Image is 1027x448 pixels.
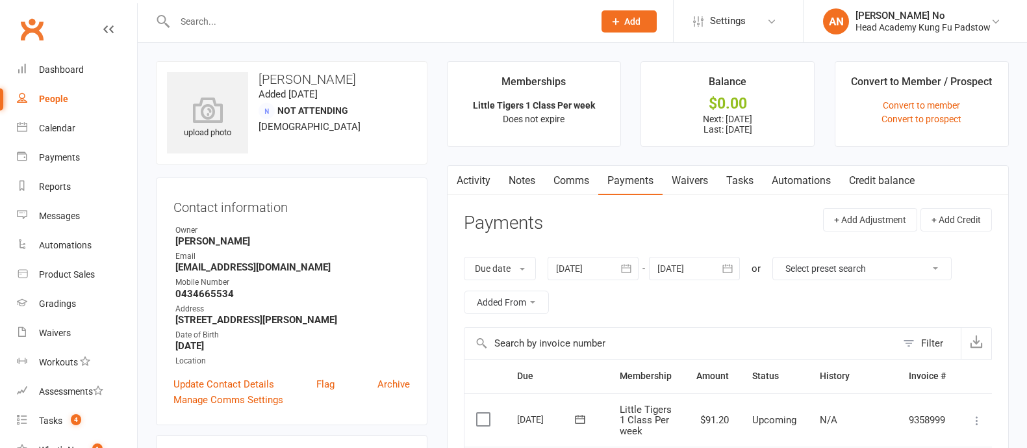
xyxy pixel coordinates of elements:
a: Notes [500,166,544,196]
a: Reports [17,172,137,202]
div: Location [175,355,410,367]
th: Amount [683,360,741,393]
a: Automations [763,166,840,196]
a: Dashboard [17,55,137,85]
a: Gradings [17,289,137,319]
input: Search... [171,12,585,31]
th: Invoice # [897,360,957,393]
div: Assessments [39,386,103,397]
div: Reports [39,181,71,192]
div: People [39,94,68,104]
time: Added [DATE] [259,88,318,100]
a: Payments [598,166,663,196]
div: $0.00 [653,97,802,111]
h3: Payments [464,213,543,233]
div: Tasks [39,415,62,426]
button: + Add Credit [920,208,992,231]
a: Waivers [663,166,717,196]
span: Upcoming [752,414,796,426]
th: Membership [608,360,683,393]
span: N/A [820,414,837,426]
strong: 0434665534 [175,288,410,300]
th: History [808,360,897,393]
button: + Add Adjustment [823,208,917,231]
div: Filter [921,336,943,351]
a: Clubworx [16,13,48,46]
input: Search by invoice number [464,328,896,359]
a: Calendar [17,114,137,143]
span: [DEMOGRAPHIC_DATA] [259,121,361,133]
div: Balance [709,73,746,97]
a: Workouts [17,348,137,377]
div: Workouts [39,357,78,367]
div: or [752,261,761,276]
div: Memberships [501,73,566,97]
a: Comms [544,166,598,196]
div: Waivers [39,328,71,338]
td: 9358999 [897,393,957,447]
strong: Little Tigers 1 Class Per week [473,100,595,111]
a: Tasks 4 [17,406,137,436]
strong: [PERSON_NAME] [175,235,410,247]
h3: Contact information [173,195,410,215]
a: Convert to member [883,100,960,111]
a: Convert to prospect [881,114,961,124]
a: Automations [17,231,137,260]
div: Email [175,250,410,263]
a: Credit balance [840,166,924,196]
div: Product Sales [39,269,95,280]
span: Little Tigers 1 Class Per week [620,404,672,437]
a: Archive [377,376,410,392]
a: Messages [17,202,137,231]
div: Convert to Member / Prospect [851,73,992,97]
a: Flag [316,376,335,392]
span: 4 [71,414,81,425]
div: AN [823,8,849,34]
a: Manage Comms Settings [173,392,283,408]
span: Settings [710,7,746,36]
div: Head Academy Kung Fu Padstow [856,21,991,33]
span: Not Attending [277,105,348,116]
div: Gradings [39,298,76,309]
div: upload photo [167,97,248,140]
a: Product Sales [17,260,137,289]
h3: [PERSON_NAME] [167,72,416,86]
strong: [STREET_ADDRESS][PERSON_NAME] [175,314,410,326]
a: Update Contact Details [173,376,274,392]
button: Due date [464,257,536,280]
div: Calendar [39,123,75,133]
div: Dashboard [39,64,84,75]
div: Date of Birth [175,329,410,341]
th: Status [741,360,808,393]
a: Assessments [17,377,137,406]
td: $91.20 [683,393,741,447]
a: People [17,85,137,114]
div: Messages [39,211,80,221]
div: Address [175,303,410,315]
a: Waivers [17,319,137,348]
a: Tasks [717,166,763,196]
div: Payments [39,152,80,163]
div: Mobile Number [175,276,410,289]
div: Owner [175,224,410,237]
p: Next: [DATE] Last: [DATE] [653,114,802,135]
th: Due [505,360,608,393]
a: Payments [17,143,137,172]
a: Activity [448,166,500,196]
span: Add [624,16,640,27]
div: [DATE] [517,409,577,429]
span: Does not expire [503,114,564,124]
div: [PERSON_NAME] No [856,10,991,21]
strong: [EMAIL_ADDRESS][DOMAIN_NAME] [175,261,410,273]
button: Filter [896,328,961,359]
button: Added From [464,291,549,314]
div: Automations [39,240,92,250]
strong: [DATE] [175,340,410,352]
button: Add [602,10,657,33]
